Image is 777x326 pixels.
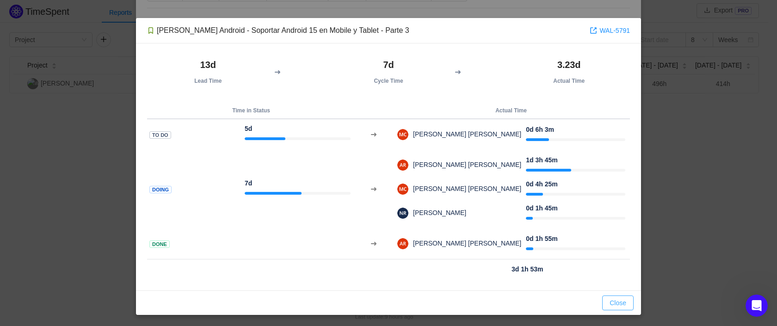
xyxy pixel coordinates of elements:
span: [PERSON_NAME] [408,209,466,216]
img: b71b01163ab08651240de1e4161cc57a [397,238,408,249]
th: Actual Time [392,103,630,119]
div: [PERSON_NAME] Android - Soportar Android 15 en Mobile y Tablet - Parte 3 [147,25,409,36]
strong: 0d 6h 3m [526,126,554,133]
img: b71b01163ab08651240de1e4161cc57a [397,160,408,171]
button: Close [602,295,634,310]
span: [PERSON_NAME] [PERSON_NAME] [408,161,521,168]
th: Actual Time [508,55,630,89]
strong: 0d 1h 55m [526,235,557,242]
strong: 0d 1h 45m [526,204,557,212]
img: 31dc8a5fb2f79ca4d9fa8bd4db57ab72 [397,208,408,219]
span: Done [149,240,170,248]
th: Cycle Time [327,55,450,89]
th: Lead Time [147,55,269,89]
strong: 3d 1h 53m [512,265,543,273]
strong: 1d 3h 45m [526,156,557,164]
strong: 0d 4h 25m [526,180,557,188]
a: WAL-5791 [590,25,630,36]
span: [PERSON_NAME] [PERSON_NAME] [408,130,521,138]
iframe: Intercom live chat [746,295,768,317]
span: [PERSON_NAME] [PERSON_NAME] [408,185,521,192]
img: 10315 [147,27,154,34]
strong: 5d [245,125,252,132]
span: [PERSON_NAME] [PERSON_NAME] [408,240,521,247]
img: 64567711b2df9a73f07f794dbe729701 [397,129,408,140]
span: DOING [149,186,172,194]
th: Time in Status [147,103,355,119]
span: To Do [149,131,171,139]
strong: 7d [245,179,252,187]
strong: 7d [383,60,394,70]
img: 64567711b2df9a73f07f794dbe729701 [397,184,408,195]
strong: 13d [200,60,216,70]
strong: 3.23d [557,60,580,70]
